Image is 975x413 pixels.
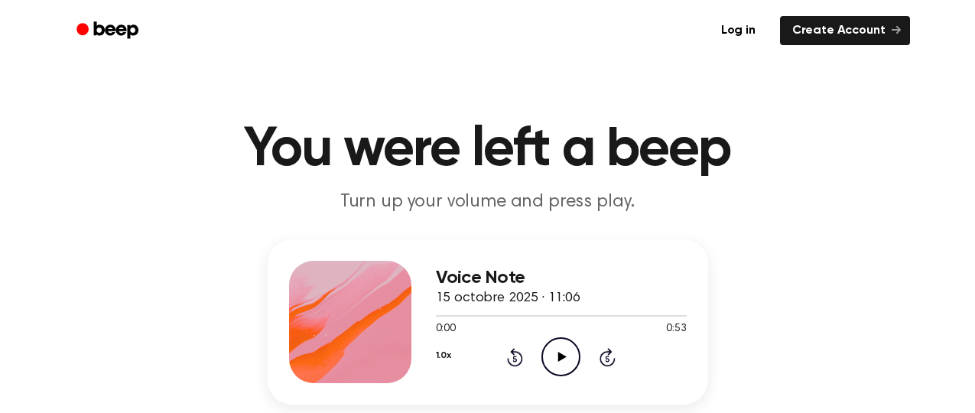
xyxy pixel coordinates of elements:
h1: You were left a beep [96,122,879,177]
button: 1.0x [436,343,451,369]
a: Log in [706,13,771,48]
a: Create Account [780,16,910,45]
span: 0:53 [666,321,686,337]
h3: Voice Note [436,268,687,288]
span: 15 octobre 2025 · 11:06 [436,291,580,305]
a: Beep [66,16,152,46]
span: 0:00 [436,321,456,337]
p: Turn up your volume and press play. [194,190,782,215]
